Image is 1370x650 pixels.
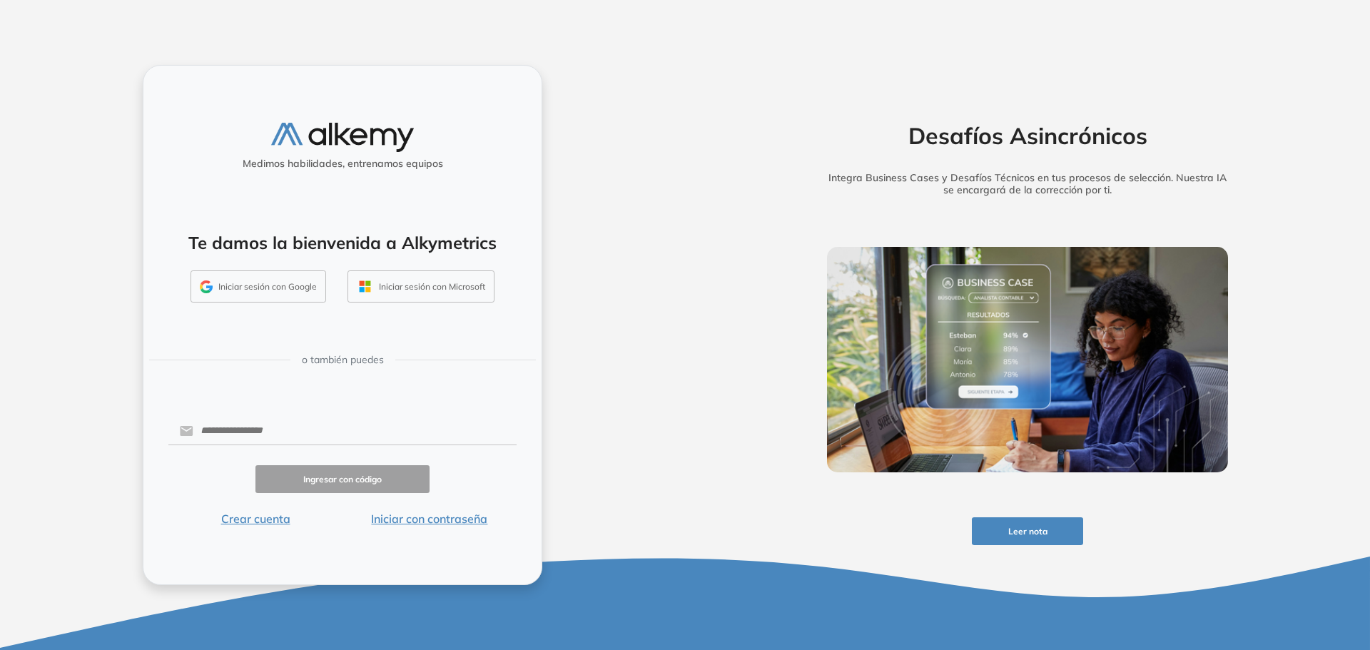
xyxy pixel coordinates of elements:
[200,280,213,293] img: GMAIL_ICON
[162,233,523,253] h4: Te damos la bienvenida a Alkymetrics
[357,278,373,295] img: OUTLOOK_ICON
[271,123,414,152] img: logo-alkemy
[1113,484,1370,650] div: Widget de chat
[972,517,1083,545] button: Leer nota
[255,465,430,493] button: Ingresar con código
[827,247,1228,472] img: img-more-info
[302,352,384,367] span: o también puedes
[347,270,494,303] button: Iniciar sesión con Microsoft
[149,158,536,170] h5: Medimos habilidades, entrenamos equipos
[805,122,1250,149] h2: Desafíos Asincrónicos
[168,510,342,527] button: Crear cuenta
[805,172,1250,196] h5: Integra Business Cases y Desafíos Técnicos en tus procesos de selección. Nuestra IA se encargará ...
[342,510,517,527] button: Iniciar con contraseña
[191,270,326,303] button: Iniciar sesión con Google
[1113,484,1370,650] iframe: Chat Widget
